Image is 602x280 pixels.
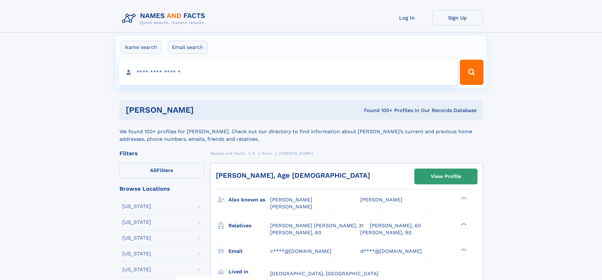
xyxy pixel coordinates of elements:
[270,271,379,277] span: [GEOGRAPHIC_DATA], [GEOGRAPHIC_DATA]
[279,107,477,114] div: Found 100+ Profiles In Our Records Database
[122,220,151,225] div: [US_STATE]
[382,10,432,26] a: Log In
[228,220,270,231] h3: Relatives
[431,169,461,184] div: View Profile
[228,266,270,277] h3: Lived in
[228,194,270,205] h3: Also known as
[279,151,313,156] span: [PERSON_NAME]
[122,251,151,256] div: [US_STATE]
[150,167,157,173] span: All
[228,246,270,257] h3: Email
[119,163,204,178] label: Filters
[119,186,204,192] div: Browse Locations
[270,229,321,236] a: [PERSON_NAME], 80
[121,41,161,54] label: Name search
[360,229,411,236] a: [PERSON_NAME], 80
[122,204,151,209] div: [US_STATE]
[126,106,279,114] h1: [PERSON_NAME]
[122,267,151,272] div: [US_STATE]
[459,196,467,200] div: ❯
[252,151,255,156] span: R
[122,235,151,241] div: [US_STATE]
[262,149,272,157] a: Rock
[270,222,363,229] a: [PERSON_NAME] [PERSON_NAME], 31
[360,197,402,203] span: [PERSON_NAME]
[216,171,370,179] a: [PERSON_NAME], Age [DEMOGRAPHIC_DATA]
[119,60,457,85] input: search input
[270,197,312,203] span: [PERSON_NAME]
[119,10,210,27] img: Logo Names and Facts
[460,60,483,85] button: Search Button
[370,222,421,229] a: [PERSON_NAME], 60
[119,120,483,143] div: We found 100+ profiles for [PERSON_NAME]. Check out our directory to find information about [PERS...
[270,204,312,210] span: [PERSON_NAME]
[432,10,483,26] a: Sign Up
[252,149,255,157] a: R
[262,151,272,156] span: Rock
[459,247,467,252] div: ❯
[415,169,477,184] a: View Profile
[459,222,467,226] div: ❯
[168,41,207,54] label: Email search
[119,151,204,156] div: Filters
[210,149,245,157] a: Names and Facts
